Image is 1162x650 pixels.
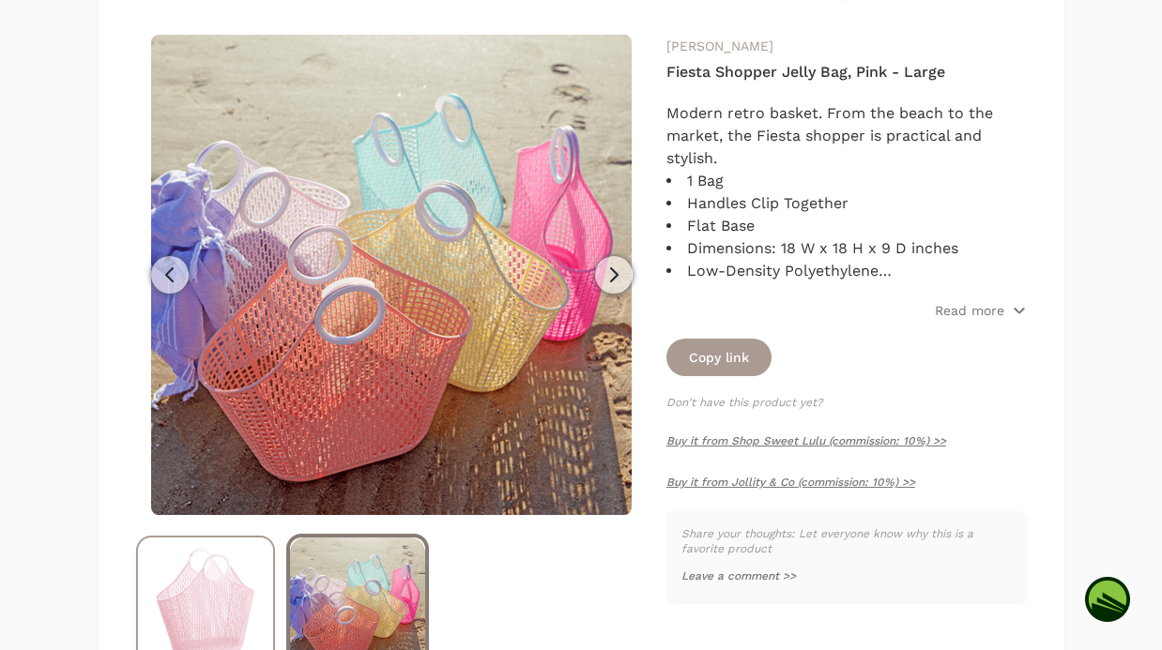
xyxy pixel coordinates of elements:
[935,301,1027,320] button: Read more
[666,215,1027,237] li: Flat Base
[681,569,796,582] span: Leave a comment >>
[666,192,1027,215] li: Handles Clip Together
[666,339,772,376] button: Copy link
[666,38,773,53] a: [PERSON_NAME]
[687,262,892,280] span: Low-Density Polyethylene
[681,568,796,583] button: Leave a comment >>
[666,395,1027,410] p: Don't have this product yet?
[151,35,632,515] img: Fiesta Shopper Jelly Bag, Multi, Shop Sweet Lulu
[935,301,1004,320] p: Read more
[687,172,724,189] span: 1 Bag
[666,61,1027,83] h4: Fiesta Shopper Jelly Bag, Pink - Large
[666,237,1027,260] li: Dimensions: 18 W x 18 H x 9 D inches
[681,526,1012,556] p: Share your thoughts: Let everyone know why this is a favorite product
[666,104,993,167] span: Modern retro basket. From the beach to the market, the Fiesta shopper is practical and stylish.
[666,434,946,447] a: Buy it from Shop Sweet Lulu (commission: 10%) >>
[666,476,915,489] a: Buy it from Jollity & Co (commission: 10%) >>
